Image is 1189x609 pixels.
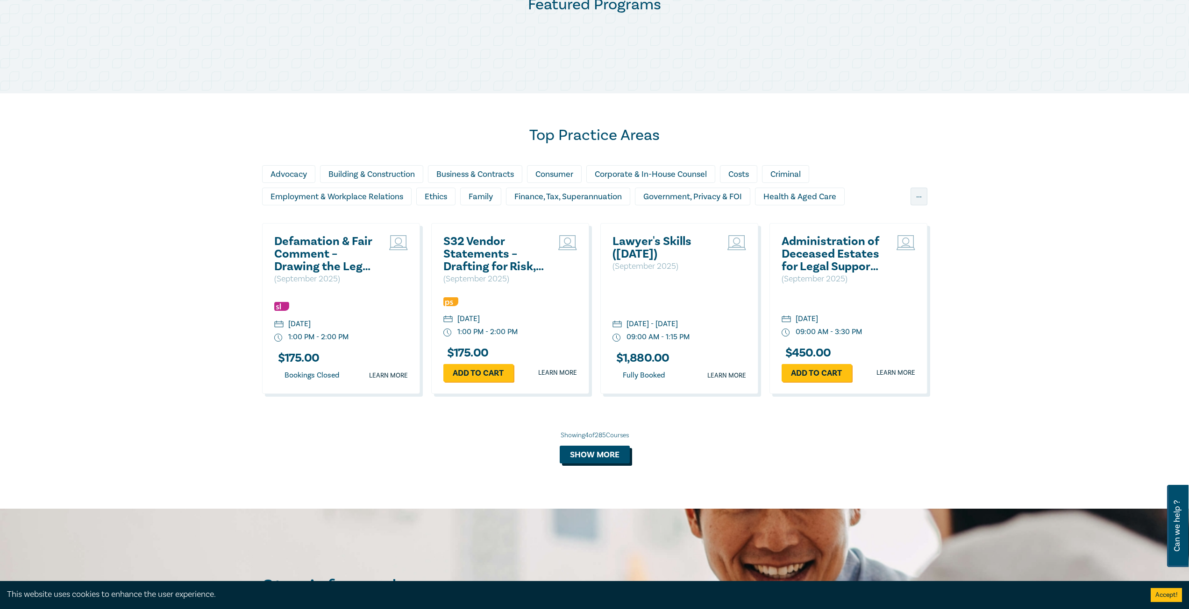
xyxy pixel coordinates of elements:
[262,126,927,145] h2: Top Practice Areas
[460,188,501,205] div: Family
[762,165,809,183] div: Criminal
[369,371,408,380] a: Learn more
[428,165,522,183] div: Business & Contracts
[911,188,927,205] div: ...
[612,235,713,260] a: Lawyer's Skills ([DATE])
[443,329,452,337] img: watch
[538,368,577,378] a: Learn more
[274,302,289,311] img: Substantive Law
[612,321,622,329] img: calendar
[274,321,284,329] img: calendar
[480,210,611,228] div: Litigation & Dispute Resolution
[262,431,927,440] div: Showing 4 of 285 Courses
[457,314,480,324] div: [DATE]
[707,371,746,380] a: Learn more
[782,364,852,382] a: Add to cart
[443,273,544,285] p: ( September 2025 )
[876,368,915,378] a: Learn more
[288,319,311,329] div: [DATE]
[274,235,375,273] a: Defamation & Fair Comment – Drawing the Legal Line
[796,314,818,324] div: [DATE]
[443,364,513,382] a: Add to cart
[635,188,750,205] div: Government, Privacy & FOI
[457,327,518,337] div: 1:00 PM - 2:00 PM
[274,334,283,342] img: watch
[416,188,456,205] div: Ethics
[274,273,375,285] p: ( September 2025 )
[262,165,315,183] div: Advocacy
[612,260,713,273] p: ( September 2025 )
[612,352,669,364] h3: $ 1,880.00
[782,235,882,273] a: Administration of Deceased Estates for Legal Support Staff ([DATE])
[727,235,746,250] img: Live Stream
[612,334,621,342] img: watch
[796,327,862,337] div: 09:00 AM - 3:30 PM
[443,315,453,324] img: calendar
[443,347,489,359] h3: $ 175.00
[274,369,349,382] div: Bookings Closed
[262,188,412,205] div: Employment & Workplace Relations
[720,165,757,183] div: Costs
[560,446,630,463] button: Show more
[389,235,408,250] img: Live Stream
[586,165,715,183] div: Corporate & In-House Counsel
[558,235,577,250] img: Live Stream
[288,332,349,343] div: 1:00 PM - 2:00 PM
[382,210,476,228] div: Intellectual Property
[627,332,690,343] div: 09:00 AM - 1:15 PM
[897,235,915,250] img: Live Stream
[1173,490,1182,561] span: Can we help ?
[262,210,377,228] div: Insolvency & Restructuring
[527,165,582,183] div: Consumer
[782,315,791,324] img: calendar
[782,273,882,285] p: ( September 2025 )
[320,165,423,183] div: Building & Construction
[673,210,804,228] div: Personal Injury & Medico-Legal
[627,319,678,329] div: [DATE] - [DATE]
[443,235,544,273] a: S32 Vendor Statements – Drafting for Risk, Clarity & Compliance
[1151,588,1182,602] button: Accept cookies
[612,369,675,382] div: Fully Booked
[782,347,831,359] h3: $ 450.00
[782,329,790,337] img: watch
[262,575,483,600] h2: Stay informed.
[7,588,1137,601] div: This website uses cookies to enhance the user experience.
[755,188,845,205] div: Health & Aged Care
[616,210,668,228] div: Migration
[443,297,458,306] img: Professional Skills
[506,188,630,205] div: Finance, Tax, Superannuation
[274,352,320,364] h3: $ 175.00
